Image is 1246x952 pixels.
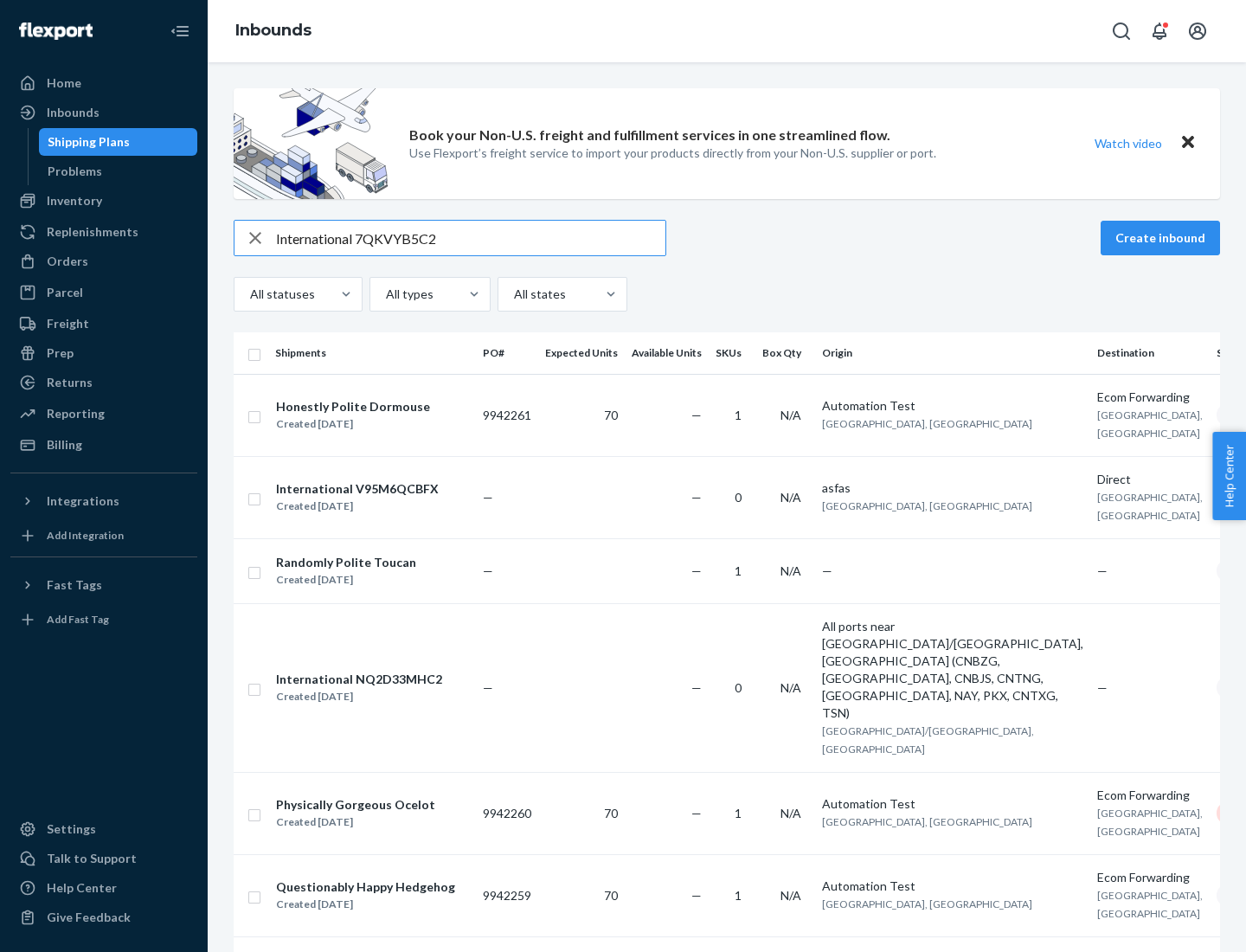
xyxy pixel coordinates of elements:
[822,878,1083,895] div: Automation Test
[10,487,197,515] button: Integrations
[47,909,131,926] div: Give Feedback
[735,563,742,578] span: 1
[780,490,801,505] span: N/A
[735,490,742,505] span: 0
[10,845,197,872] a: Talk to Support
[10,522,197,550] a: Add Integration
[47,104,100,121] div: Inbounds
[735,888,742,903] span: 1
[409,145,936,162] p: Use Flexport’s freight service to import your products directly from your Non-U.S. supplier or port.
[822,563,832,578] span: —
[276,498,439,515] div: Created [DATE]
[10,606,197,634] a: Add Fast Tag
[276,688,442,705] div: Created [DATE]
[10,69,197,97] a: Home
[276,480,439,498] div: International V95M6QCBFX
[10,248,197,275] a: Orders
[248,286,250,303] input: All statuses
[1097,491,1203,522] span: [GEOGRAPHIC_DATA], [GEOGRAPHIC_DATA]
[276,415,430,433] div: Created [DATE]
[1101,221,1220,255] button: Create inbound
[822,417,1032,430] span: [GEOGRAPHIC_DATA], [GEOGRAPHIC_DATA]
[276,814,435,831] div: Created [DATE]
[1097,389,1203,406] div: Ecom Forwarding
[10,99,197,126] a: Inbounds
[815,332,1090,374] th: Origin
[163,14,197,48] button: Close Navigation
[47,315,89,332] div: Freight
[47,612,109,627] div: Add Fast Tag
[709,332,755,374] th: SKUs
[10,815,197,843] a: Settings
[47,374,93,391] div: Returns
[780,806,801,820] span: N/A
[10,310,197,338] a: Freight
[47,492,119,510] div: Integrations
[10,218,197,246] a: Replenishments
[10,279,197,306] a: Parcel
[39,158,198,185] a: Problems
[1090,332,1210,374] th: Destination
[48,133,130,151] div: Shipping Plans
[1097,563,1108,578] span: —
[47,223,138,241] div: Replenishments
[47,820,96,838] div: Settings
[822,795,1083,813] div: Automation Test
[1083,131,1173,156] button: Watch video
[691,408,702,422] span: —
[276,571,416,589] div: Created [DATE]
[10,187,197,215] a: Inventory
[47,436,82,453] div: Billing
[276,221,665,255] input: Search inbounds by name, destination, msku...
[19,23,93,40] img: Flexport logo
[1097,471,1203,488] div: Direct
[47,879,117,897] div: Help Center
[10,904,197,931] button: Give Feedback
[604,888,618,903] span: 70
[691,563,702,578] span: —
[10,369,197,396] a: Returns
[780,563,801,578] span: N/A
[47,253,88,270] div: Orders
[10,431,197,459] a: Billing
[780,680,801,695] span: N/A
[822,499,1032,512] span: [GEOGRAPHIC_DATA], [GEOGRAPHIC_DATA]
[755,332,815,374] th: Box Qty
[1097,869,1203,886] div: Ecom Forwarding
[1177,131,1199,156] button: Close
[822,897,1032,910] span: [GEOGRAPHIC_DATA], [GEOGRAPHIC_DATA]
[735,806,742,820] span: 1
[483,680,493,695] span: —
[47,74,81,92] div: Home
[222,6,325,56] ol: breadcrumbs
[47,850,137,867] div: Talk to Support
[276,896,455,913] div: Created [DATE]
[780,888,801,903] span: N/A
[822,479,1083,497] div: asfas
[1212,432,1246,520] button: Help Center
[1097,408,1203,440] span: [GEOGRAPHIC_DATA], [GEOGRAPHIC_DATA]
[483,490,493,505] span: —
[10,874,197,902] a: Help Center
[47,576,102,594] div: Fast Tags
[235,21,311,40] a: Inbounds
[47,405,105,422] div: Reporting
[691,490,702,505] span: —
[735,408,742,422] span: 1
[1097,889,1203,920] span: [GEOGRAPHIC_DATA], [GEOGRAPHIC_DATA]
[483,563,493,578] span: —
[47,528,124,543] div: Add Integration
[822,724,1034,756] span: [GEOGRAPHIC_DATA]/[GEOGRAPHIC_DATA], [GEOGRAPHIC_DATA]
[822,397,1083,415] div: Automation Test
[1142,14,1177,48] button: Open notifications
[780,408,801,422] span: N/A
[538,332,625,374] th: Expected Units
[822,815,1032,828] span: [GEOGRAPHIC_DATA], [GEOGRAPHIC_DATA]
[1180,14,1215,48] button: Open account menu
[276,398,430,415] div: Honestly Polite Dormouse
[10,339,197,367] a: Prep
[604,408,618,422] span: 70
[1097,680,1108,695] span: —
[276,878,455,896] div: Questionably Happy Hedgehog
